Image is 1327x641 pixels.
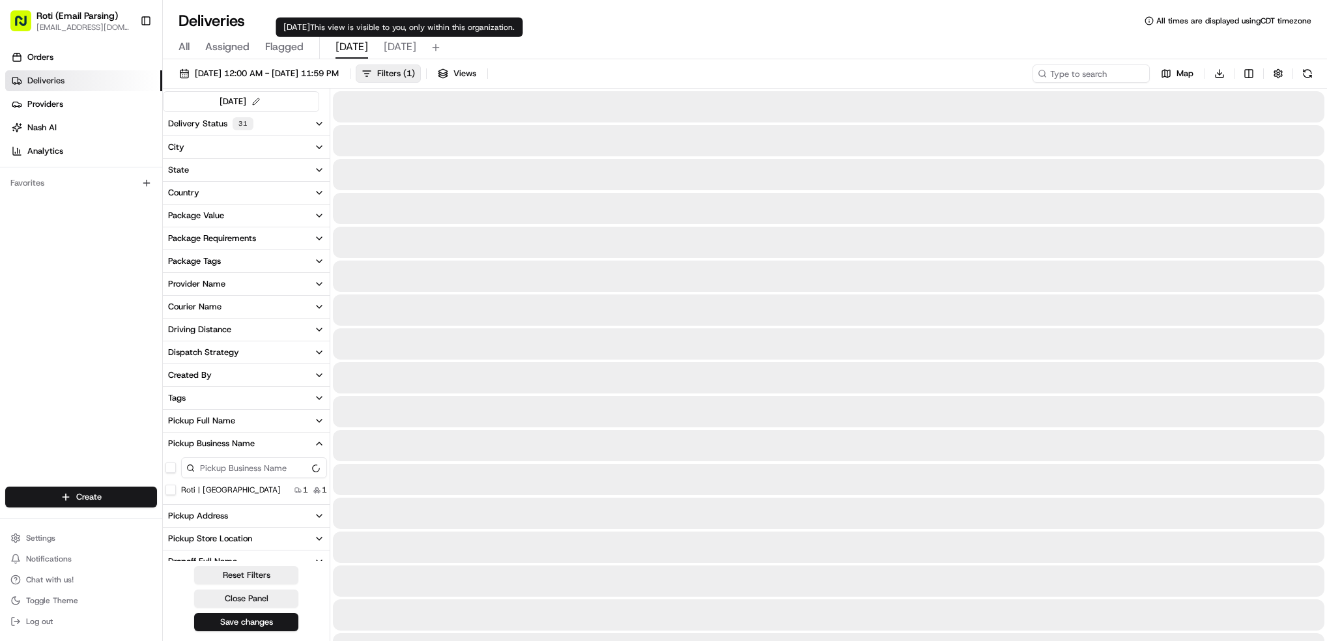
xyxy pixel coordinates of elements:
button: Chat with us! [5,571,157,589]
div: Provider Name [168,278,225,290]
div: Dispatch Strategy [168,347,239,358]
button: Package Requirements [163,227,330,249]
button: Pickup Full Name [163,410,330,432]
span: 1 [322,485,327,495]
div: Package Value [168,210,224,221]
span: Toggle Theme [26,595,78,606]
button: Country [163,182,330,204]
button: Dispatch Strategy [163,341,330,363]
button: Close Panel [194,590,298,608]
div: Pickup Store Location [168,533,252,545]
button: Create [5,487,157,507]
div: Dropoff Full Name [168,556,237,567]
button: Delivery Status31 [163,112,330,135]
span: All times are displayed using CDT timezone [1156,16,1311,26]
button: City [163,136,330,158]
span: ( 1 ) [403,68,415,79]
span: Log out [26,616,53,627]
button: Driving Distance [163,319,330,341]
div: Courier Name [168,301,221,313]
span: Filters [377,68,415,79]
input: Type to search [1033,64,1150,83]
h1: Deliveries [178,10,245,31]
span: Orders [27,51,53,63]
button: Reset Filters [194,566,298,584]
span: This view is visible to you, only within this organization. [310,22,515,33]
span: Analytics [27,145,63,157]
button: Settings [5,529,157,547]
button: Created By [163,364,330,386]
div: Pickup Full Name [168,415,235,427]
span: [DATE] [335,39,368,55]
button: Tags [163,387,330,409]
button: Package Tags [163,250,330,272]
button: Roti (Email Parsing) [36,9,118,22]
button: Pickup Store Location [163,528,330,550]
button: Filters(1) [356,64,421,83]
div: Delivery Status [168,117,253,130]
span: Deliveries [27,75,64,87]
div: [DATE] [276,18,522,37]
button: Notifications [5,550,157,568]
button: Map [1155,64,1199,83]
a: Deliveries [5,70,162,91]
button: Views [432,64,482,83]
button: [EMAIL_ADDRESS][DOMAIN_NAME] [36,22,130,33]
div: Favorites [5,173,157,193]
button: Provider Name [163,273,330,295]
label: Roti | [GEOGRAPHIC_DATA] [181,485,281,495]
span: Assigned [205,39,250,55]
input: Pickup Business Name [181,457,327,478]
div: Driving Distance [168,324,231,335]
span: [DATE] [384,39,416,55]
div: Country [168,187,199,199]
span: [DATE] 12:00 AM - [DATE] 11:59 PM [195,68,339,79]
button: Pickup Address [163,505,330,527]
button: Roti (Email Parsing)[EMAIL_ADDRESS][DOMAIN_NAME] [5,5,135,36]
a: Analytics [5,141,162,162]
button: Log out [5,612,157,631]
a: Orders [5,47,162,68]
div: Pickup Address [168,510,228,522]
button: Pickup Business Name [163,433,330,455]
div: Package Requirements [168,233,256,244]
a: Providers [5,94,162,115]
button: Refresh [1298,64,1317,83]
div: City [168,141,184,153]
span: Nash AI [27,122,57,134]
span: Create [76,491,102,503]
button: Package Value [163,205,330,227]
div: Created By [168,369,212,381]
button: Toggle Theme [5,591,157,610]
span: All [178,39,190,55]
span: Notifications [26,554,72,564]
span: 1 [303,485,308,495]
div: [DATE] [220,94,263,109]
span: Chat with us! [26,575,74,585]
div: Pickup Business Name [168,438,255,449]
div: State [168,164,189,176]
span: Flagged [265,39,304,55]
button: Dropoff Full Name [163,550,330,573]
span: Map [1177,68,1193,79]
a: Nash AI [5,117,162,138]
button: [DATE] 12:00 AM - [DATE] 11:59 PM [173,64,345,83]
span: Settings [26,533,55,543]
span: Providers [27,98,63,110]
button: State [163,159,330,181]
div: Package Tags [168,255,221,267]
button: Courier Name [163,296,330,318]
div: Tags [168,392,186,404]
span: Views [453,68,476,79]
div: 31 [233,117,253,130]
button: Save changes [194,613,298,631]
